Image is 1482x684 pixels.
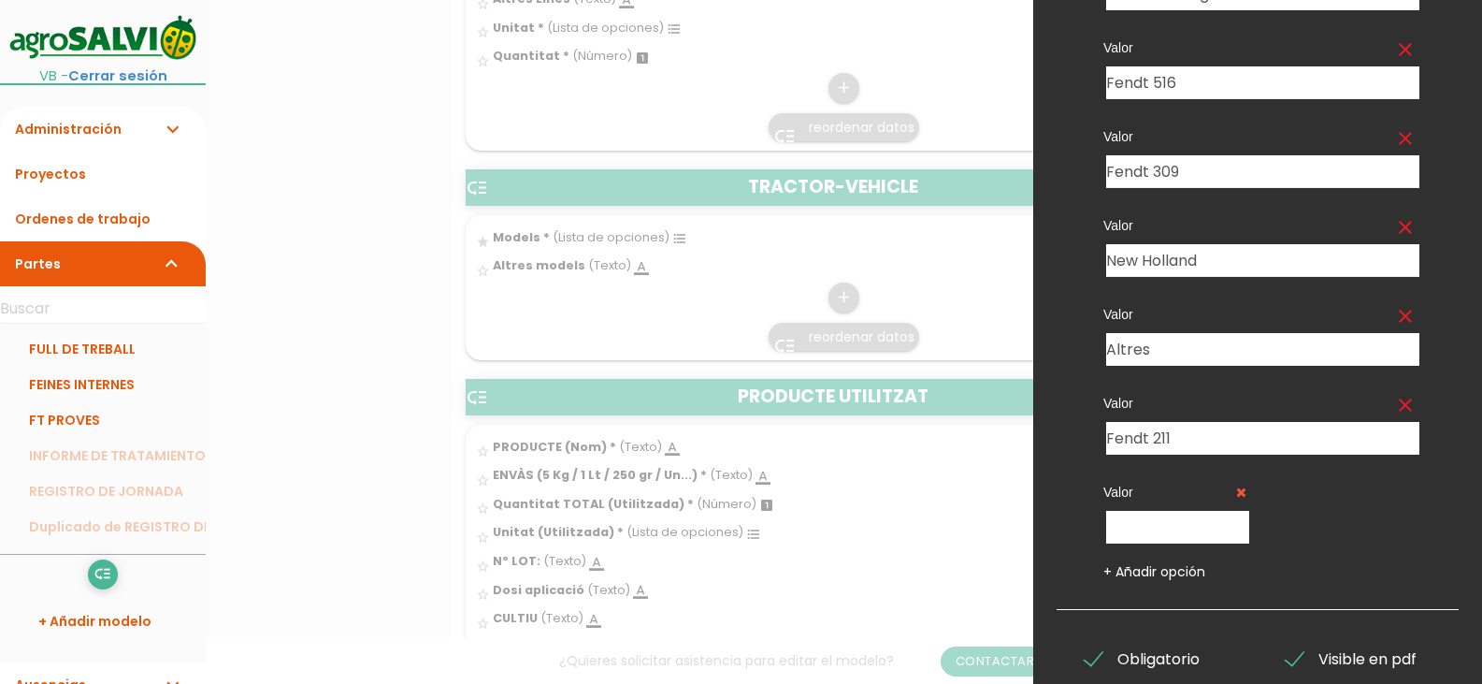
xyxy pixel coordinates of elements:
[1394,394,1417,416] a: clear
[1103,483,1246,502] label: Valor
[1286,648,1417,671] span: Visible en pdf
[1103,38,1417,57] label: Valor
[1394,216,1417,239] a: clear
[1103,127,1417,146] label: Valor
[1394,305,1417,327] a: clear
[1103,216,1417,235] label: Valor
[1394,127,1417,150] a: clear
[1085,648,1200,671] span: Obligatorio
[1103,305,1417,324] label: Valor
[1394,38,1417,61] a: clear
[1103,394,1417,413] label: Valor
[1103,562,1205,581] a: + Añadir opción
